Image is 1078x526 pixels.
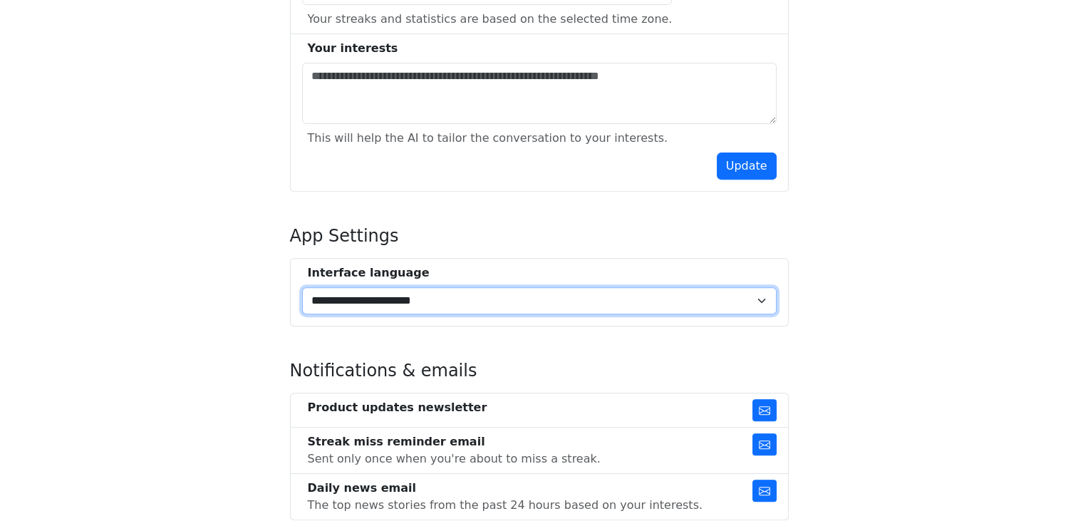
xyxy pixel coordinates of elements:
[308,497,703,514] div: The top news stories from the past 24 hours based on your interests.
[290,361,789,381] h4: Notifications & emails
[717,153,777,180] button: Update
[290,226,789,247] h4: App Settings
[302,287,777,314] select: Select Interface Language
[308,480,703,497] div: Daily news email
[308,433,601,450] div: Streak miss reminder email
[308,399,487,416] div: Product updates newsletter
[308,40,777,57] div: Your interests
[308,130,668,147] div: This will help the AI to tailor the conversation to your interests.
[308,11,673,28] div: Your streaks and statistics are based on the selected time zone.
[308,264,777,282] div: Interface language
[308,450,601,468] div: Sent only once when you're about to miss a streak.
